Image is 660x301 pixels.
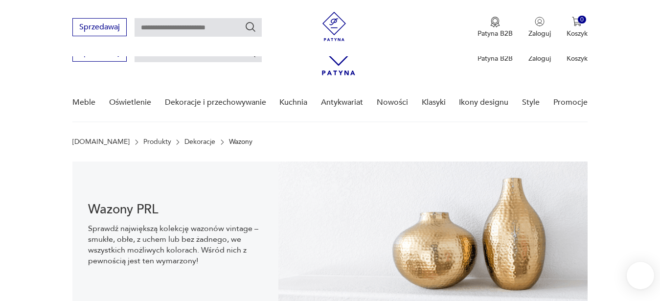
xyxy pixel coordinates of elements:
[321,84,363,121] a: Antykwariat
[184,138,215,146] a: Dekoracje
[572,17,582,26] img: Ikona koszyka
[567,54,588,63] p: Koszyk
[553,84,588,121] a: Promocje
[319,12,349,41] img: Patyna - sklep z meblami i dekoracjami vintage
[459,84,508,121] a: Ikony designu
[522,84,540,121] a: Style
[478,54,513,63] p: Patyna B2B
[377,84,408,121] a: Nowości
[567,29,588,38] p: Koszyk
[567,17,588,38] button: 0Koszyk
[528,29,551,38] p: Zaloguj
[535,17,545,26] img: Ikonka użytkownika
[245,21,256,33] button: Szukaj
[72,18,127,36] button: Sprzedawaj
[578,16,586,24] div: 0
[72,84,95,121] a: Meble
[165,84,266,121] a: Dekoracje i przechowywanie
[72,50,127,57] a: Sprzedawaj
[478,29,513,38] p: Patyna B2B
[143,138,171,146] a: Produkty
[229,138,252,146] p: Wazony
[478,17,513,38] button: Patyna B2B
[528,17,551,38] button: Zaloguj
[72,138,130,146] a: [DOMAIN_NAME]
[279,84,307,121] a: Kuchnia
[88,204,263,215] h1: Wazony PRL
[109,84,151,121] a: Oświetlenie
[627,262,654,289] iframe: Smartsupp widget button
[422,84,446,121] a: Klasyki
[490,17,500,27] img: Ikona medalu
[478,17,513,38] a: Ikona medaluPatyna B2B
[528,54,551,63] p: Zaloguj
[72,24,127,31] a: Sprzedawaj
[88,223,263,266] p: Sprawdź największą kolekcję wazonów vintage – smukłe, obłe, z uchem lub bez żadnego, we wszystkic...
